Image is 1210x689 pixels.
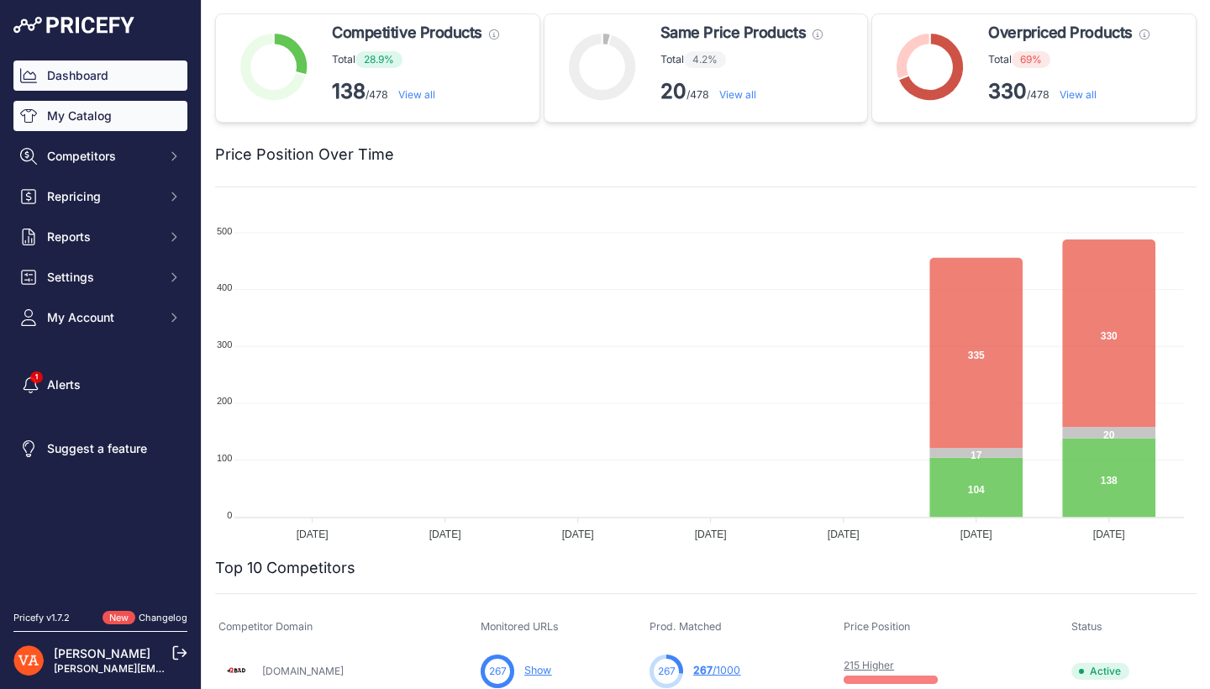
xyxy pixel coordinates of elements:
[217,396,232,406] tspan: 200
[47,229,157,245] span: Reports
[13,262,187,292] button: Settings
[988,21,1132,45] span: Overpriced Products
[332,79,366,103] strong: 138
[47,188,157,205] span: Repricing
[398,88,435,101] a: View all
[660,21,806,45] span: Same Price Products
[139,612,187,623] a: Changelog
[562,529,594,540] tspan: [DATE]
[988,51,1149,68] p: Total
[297,529,329,540] tspan: [DATE]
[660,78,823,105] p: /478
[54,662,396,675] a: [PERSON_NAME][EMAIL_ADDRESS][PERSON_NAME][DOMAIN_NAME]
[217,453,232,463] tspan: 100
[13,302,187,333] button: My Account
[217,282,232,292] tspan: 400
[13,141,187,171] button: Competitors
[13,370,187,400] a: Alerts
[217,226,232,236] tspan: 500
[13,60,187,591] nav: Sidebar
[988,79,1027,103] strong: 330
[693,664,713,676] span: 267
[13,101,187,131] a: My Catalog
[332,51,499,68] p: Total
[650,620,722,633] span: Prod. Matched
[658,664,676,679] span: 267
[481,620,559,633] span: Monitored URLs
[103,611,135,625] span: New
[13,434,187,464] a: Suggest a feature
[429,529,461,540] tspan: [DATE]
[719,88,756,101] a: View all
[262,665,344,677] a: [DOMAIN_NAME]
[47,309,157,326] span: My Account
[218,620,313,633] span: Competitor Domain
[13,611,70,625] div: Pricefy v1.7.2
[828,529,860,540] tspan: [DATE]
[1071,620,1102,633] span: Status
[215,143,394,166] h2: Price Position Over Time
[660,79,687,103] strong: 20
[227,510,232,520] tspan: 0
[1012,51,1050,68] span: 69%
[217,339,232,350] tspan: 300
[1093,529,1125,540] tspan: [DATE]
[844,620,910,633] span: Price Position
[988,78,1149,105] p: /478
[13,181,187,212] button: Repricing
[215,556,355,580] h2: Top 10 Competitors
[524,664,551,676] a: Show
[332,78,499,105] p: /478
[13,17,134,34] img: Pricefy Logo
[47,269,157,286] span: Settings
[13,222,187,252] button: Reports
[695,529,727,540] tspan: [DATE]
[1060,88,1097,101] a: View all
[960,529,992,540] tspan: [DATE]
[54,646,150,660] a: [PERSON_NAME]
[660,51,823,68] p: Total
[684,51,726,68] span: 4.2%
[489,664,507,679] span: 267
[332,21,482,45] span: Competitive Products
[355,51,402,68] span: 28.9%
[1071,663,1129,680] span: Active
[47,148,157,165] span: Competitors
[844,659,894,671] a: 215 Higher
[693,664,740,676] a: 267/1000
[13,60,187,91] a: Dashboard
